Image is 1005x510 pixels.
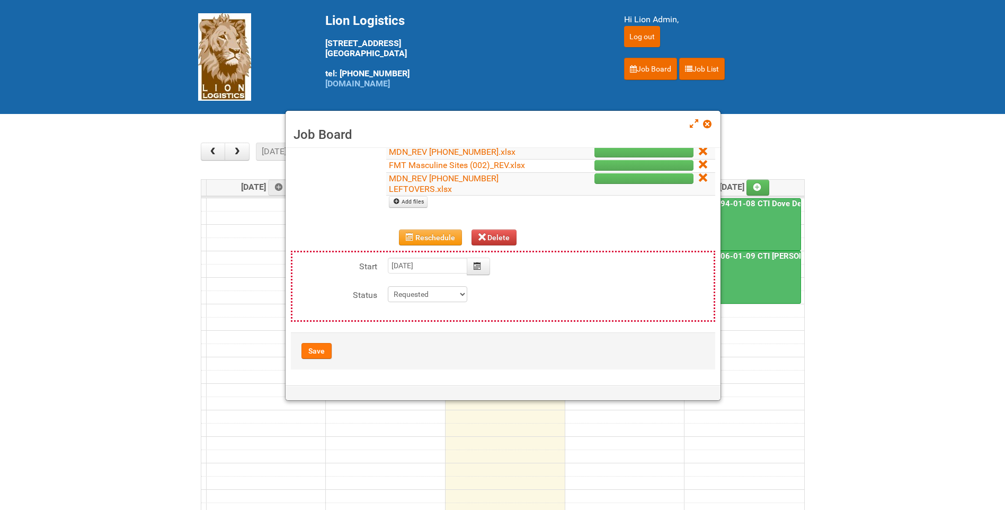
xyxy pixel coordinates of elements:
span: [DATE] [241,182,291,192]
button: Delete [472,230,517,245]
h3: Job Board [294,127,713,143]
a: 25-016806-01-09 CTI [PERSON_NAME] Bar Superior HUT [686,251,801,304]
a: FMT Masculine Sites (002)_REV.xlsx [389,160,525,170]
button: [DATE] [256,143,292,161]
button: Save [301,343,332,359]
span: Lion Logistics [325,13,405,28]
a: Lion Logistics [198,51,251,61]
a: Job Board [624,58,677,80]
a: [DOMAIN_NAME] [325,78,390,89]
div: [STREET_ADDRESS] [GEOGRAPHIC_DATA] tel: [PHONE_NUMBER] [325,13,598,89]
a: MDN_REV [PHONE_NUMBER] LEFTOVERS.xlsx [389,173,499,194]
a: Job List [679,58,725,80]
a: Add an event [268,180,291,196]
label: Start [292,258,377,273]
button: Reschedule [399,230,462,245]
a: 25-016806-01-09 CTI [PERSON_NAME] Bar Superior HUT [687,251,899,261]
a: 25-016794-01-08 CTI Dove Deep Moisture [687,199,846,208]
a: MDN_REV [PHONE_NUMBER].xlsx [389,147,515,157]
span: [DATE] [719,182,770,192]
label: Status [292,286,377,302]
input: Log out [624,26,660,47]
img: Lion Logistics [198,13,251,101]
div: Hi Lion Admin, [624,13,807,26]
a: 25-016794-01-08 CTI Dove Deep Moisture [686,198,801,251]
button: Calendar [467,258,490,275]
a: Add files [389,196,428,208]
a: Add an event [746,180,770,196]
